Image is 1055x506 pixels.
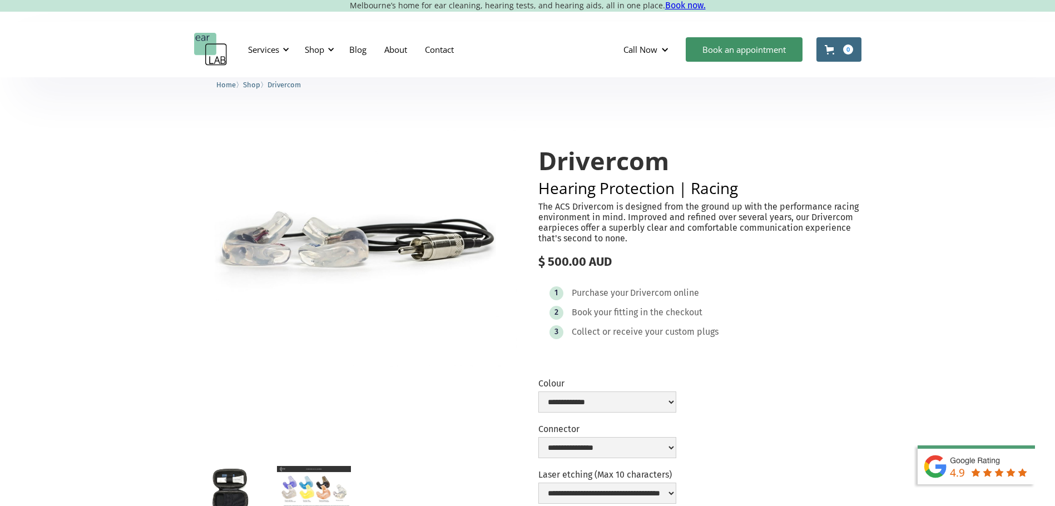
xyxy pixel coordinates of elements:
[538,201,861,244] p: The ACS Drivercom is designed from the ground up with the performance racing environment in mind....
[194,125,517,367] img: Drivercom
[554,308,558,316] div: 2
[538,147,861,175] h1: Drivercom
[538,424,676,434] label: Connector
[816,37,861,62] a: Open cart
[298,33,338,66] div: Shop
[673,287,699,299] div: online
[572,307,702,318] div: Book your fitting in the checkout
[340,33,375,66] a: Blog
[216,81,236,89] span: Home
[538,469,676,480] label: Laser etching (Max 10 characters)
[572,326,719,338] div: Collect or receive your custom plugs
[243,81,260,89] span: Shop
[268,79,301,90] a: Drivercom
[194,125,517,367] a: open lightbox
[572,287,628,299] div: Purchase your
[538,180,861,196] h2: Hearing Protection | Racing
[538,378,676,389] label: Colour
[194,33,227,66] a: home
[538,255,861,269] div: $ 500.00 AUD
[630,287,672,299] div: Drivercom
[375,33,416,66] a: About
[243,79,260,90] a: Shop
[843,44,853,54] div: 0
[216,79,236,90] a: Home
[615,33,680,66] div: Call Now
[248,44,279,55] div: Services
[305,44,324,55] div: Shop
[243,79,268,91] li: 〉
[416,33,463,66] a: Contact
[623,44,657,55] div: Call Now
[554,289,558,297] div: 1
[216,79,243,91] li: 〉
[686,37,803,62] a: Book an appointment
[241,33,293,66] div: Services
[268,81,301,89] span: Drivercom
[554,328,558,336] div: 3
